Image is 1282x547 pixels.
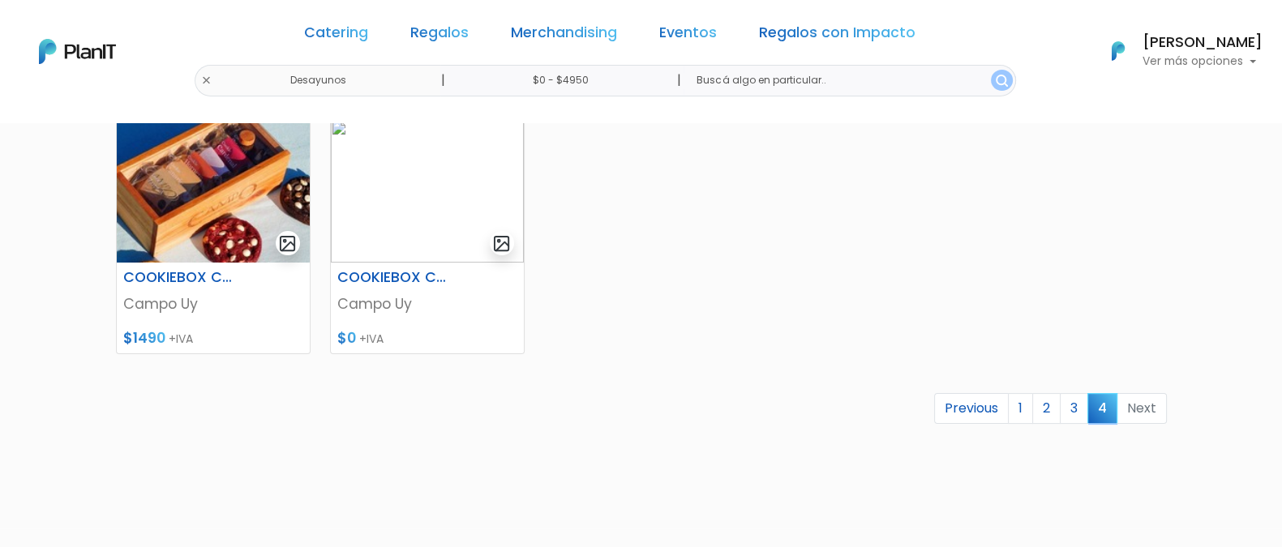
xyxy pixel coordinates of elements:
p: | [440,71,444,90]
a: 1 [1008,393,1033,424]
img: thumb_WhatsApp_Image_2025-07-21_at_20.21.58.jpeg [331,120,524,263]
a: 2 [1032,393,1061,424]
a: gallery-light COOKIEBOX CAMPO Campo Uy $1490 +IVA [116,119,311,354]
a: Previous [934,393,1009,424]
img: PlanIt Logo [1100,33,1136,69]
p: Campo Uy [337,293,517,314]
h6: COOKIEBOX CAMPO [114,269,247,286]
span: $1490 [123,328,165,348]
span: 4 [1087,393,1117,423]
p: Ver más opciones [1143,56,1263,67]
h6: COOKIEBOX CAMPO [328,269,461,286]
a: Regalos [410,26,469,45]
p: | [677,71,681,90]
img: gallery-light [492,234,511,253]
a: Regalos con Impacto [759,26,915,45]
img: PlanIt Logo [39,39,116,64]
img: thumb_WhatsApp_Image_2025-07-21_at_20.21.58.jpeg [117,120,310,263]
a: Merchandising [511,26,617,45]
span: $0 [337,328,356,348]
div: ¿Necesitás ayuda? [84,15,234,47]
a: 3 [1060,393,1088,424]
input: Buscá algo en particular.. [684,65,1015,96]
img: close-6986928ebcb1d6c9903e3b54e860dbc4d054630f23adef3a32610726dff6a82b.svg [201,75,212,86]
a: Catering [304,26,368,45]
h6: [PERSON_NAME] [1143,36,1263,50]
a: gallery-light COOKIEBOX CAMPO Campo Uy $0 +IVA [330,119,525,354]
span: +IVA [169,331,193,347]
span: +IVA [359,331,384,347]
img: search_button-432b6d5273f82d61273b3651a40e1bd1b912527efae98b1b7a1b2c0702e16a8d.svg [996,75,1008,87]
a: Eventos [659,26,717,45]
img: gallery-light [278,234,297,253]
p: Campo Uy [123,293,303,314]
button: PlanIt Logo [PERSON_NAME] Ver más opciones [1091,30,1263,72]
